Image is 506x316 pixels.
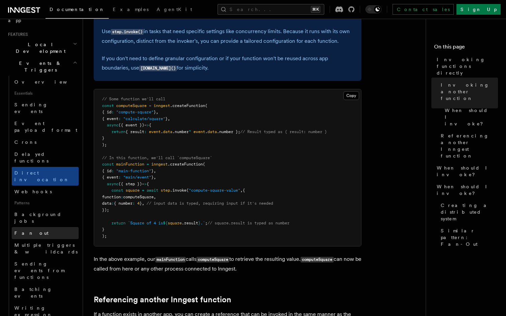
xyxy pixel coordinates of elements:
[154,175,156,180] span: ,
[168,221,182,225] span: square
[111,201,114,206] span: :
[168,162,203,167] span: .createFunction
[438,79,498,104] a: Invoking another function
[111,29,144,35] code: step.invoke()
[113,7,149,12] span: Examples
[182,221,198,225] span: .result
[203,162,205,167] span: (
[12,76,79,88] a: Overview
[12,136,79,148] a: Crons
[12,258,79,283] a: Sending events from functions
[438,130,498,162] a: Referencing another Inngest function
[116,103,147,108] span: computeSquare
[441,227,498,247] span: Similar pattern: Fan-Out
[94,295,231,304] a: Referencing another Inngest function
[102,162,114,167] span: const
[102,195,121,199] span: function
[437,165,498,178] span: When should I invoke?
[14,151,49,164] span: Delayed functions
[12,99,79,117] a: Sending events
[12,283,79,302] a: Batching events
[111,110,114,114] span: :
[118,123,144,127] span: ({ event })
[445,107,498,127] span: When should I invoke?
[5,60,73,73] span: Events & Triggers
[102,97,165,101] span: // Some function we'll call
[441,82,498,102] span: Invoking another function
[118,116,121,121] span: :
[14,287,52,299] span: Batching events
[163,221,168,225] span: ${
[123,116,165,121] span: "calculate/square"
[12,117,79,136] a: Event payload format
[434,54,498,79] a: Invoking functions directly
[154,169,156,173] span: ,
[155,257,186,262] code: mainFunction
[116,169,151,173] span: "main-function"
[140,201,142,206] span: }
[434,181,498,199] a: When should I invoke?
[133,201,135,206] span: :
[111,221,125,225] span: return
[109,2,153,18] a: Examples
[14,170,69,182] span: Direct invocation
[186,188,189,193] span: (
[102,234,107,238] span: );
[123,175,151,180] span: "main/event"
[111,129,125,134] span: return
[50,7,105,12] span: Documentation
[434,43,498,54] h4: On this page
[149,103,151,108] span: =
[118,182,142,186] span: ({ step })
[116,110,154,114] span: "compute-square"
[156,110,158,114] span: ,
[128,221,163,225] span: `Square of 4 is
[14,79,83,85] span: Overview
[438,225,498,250] a: Similar pattern: Fan-Out
[118,175,121,180] span: :
[46,2,109,19] a: Documentation
[189,188,240,193] span: "compute-square-value"
[116,162,144,167] span: mainFunction
[151,169,154,173] span: }
[168,116,170,121] span: ,
[142,188,144,193] span: =
[14,212,62,224] span: Background jobs
[161,188,170,193] span: step
[437,56,498,76] span: Invoking functions directly
[125,188,140,193] span: square
[217,129,240,134] span: .number };
[205,103,207,108] span: (
[102,227,104,232] span: }
[102,116,118,121] span: { event
[139,66,177,71] code: [DOMAIN_NAME]()
[123,195,154,199] span: computeSquare
[14,261,64,280] span: Sending events from functions
[147,188,158,193] span: await
[14,230,49,236] span: Fan out
[442,104,498,130] a: When should I invoke?
[111,188,123,193] span: const
[102,103,114,108] span: const
[207,129,217,134] span: data
[102,201,111,206] span: data
[240,188,243,193] span: ,
[125,129,144,134] span: { result
[441,132,498,159] span: Referencing another Inngest function
[102,155,212,160] span: // In this function, we'll call `computeSquare`
[193,129,205,134] span: event
[437,183,498,197] span: When should I invoke?
[154,110,156,114] span: }
[102,54,353,73] p: If you don't need to define granular configuration or if your function won't be reused across app...
[137,201,140,206] span: 4
[365,5,382,13] button: Toggle dark mode
[121,195,123,199] span: :
[218,4,324,15] button: Search...⌘K
[198,221,200,225] span: }
[107,123,118,127] span: async
[456,4,501,15] a: Sign Up
[153,2,196,18] a: AgentKit
[14,242,78,254] span: Multiple triggers & wildcards
[102,27,353,46] p: Use in tasks that need specific settings like concurrency limits. Because it runs with its own co...
[142,182,147,186] span: =>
